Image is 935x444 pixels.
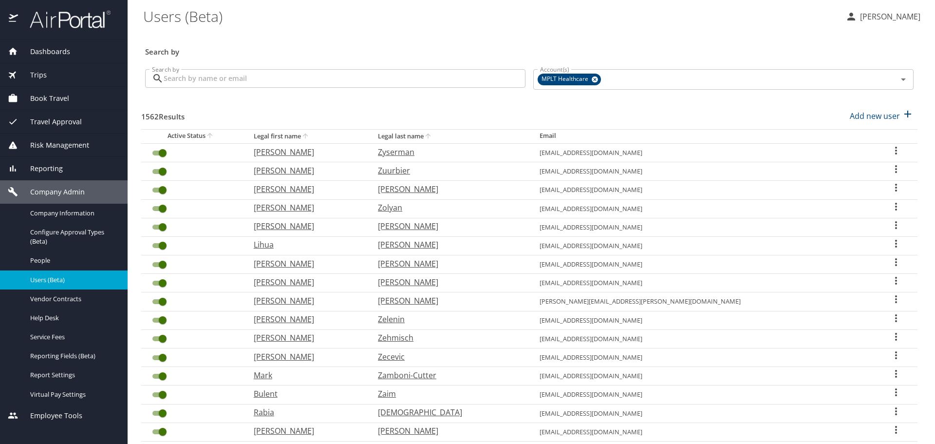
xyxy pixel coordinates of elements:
p: [PERSON_NAME] [254,183,358,195]
p: [PERSON_NAME] [378,183,520,195]
th: Legal first name [246,129,370,143]
span: Help Desk [30,313,116,323]
td: [EMAIL_ADDRESS][DOMAIN_NAME] [532,329,875,348]
img: icon-airportal.png [9,10,19,29]
p: [PERSON_NAME] [378,276,520,288]
p: [PERSON_NAME] [254,425,358,437]
td: [EMAIL_ADDRESS][DOMAIN_NAME] [532,348,875,367]
span: Dashboards [18,46,70,57]
p: [PERSON_NAME] [378,258,520,270]
td: [EMAIL_ADDRESS][DOMAIN_NAME] [532,162,875,181]
p: Zuurbier [378,165,520,176]
p: [PERSON_NAME] [378,239,520,251]
p: Rabia [254,406,358,418]
p: [PERSON_NAME] [254,220,358,232]
span: Report Settings [30,370,116,380]
span: Users (Beta) [30,275,116,285]
h1: Users (Beta) [143,1,838,31]
td: [EMAIL_ADDRESS][DOMAIN_NAME] [532,274,875,292]
button: Open [897,73,910,86]
button: sort [206,132,215,141]
span: Reporting [18,163,63,174]
p: [PERSON_NAME] [378,295,520,307]
td: [EMAIL_ADDRESS][DOMAIN_NAME] [532,423,875,441]
p: Zyserman [378,146,520,158]
td: [EMAIL_ADDRESS][DOMAIN_NAME] [532,143,875,162]
td: [EMAIL_ADDRESS][DOMAIN_NAME] [532,236,875,255]
p: [DEMOGRAPHIC_DATA] [378,406,520,418]
td: [EMAIL_ADDRESS][DOMAIN_NAME] [532,386,875,404]
span: Employee Tools [18,410,82,421]
p: [PERSON_NAME] [378,425,520,437]
p: [PERSON_NAME] [378,220,520,232]
td: [PERSON_NAME][EMAIL_ADDRESS][PERSON_NAME][DOMAIN_NAME] [532,292,875,311]
th: Email [532,129,875,143]
span: Virtual Pay Settings [30,390,116,399]
td: [EMAIL_ADDRESS][DOMAIN_NAME] [532,311,875,329]
p: Zolyan [378,202,520,213]
p: Bulent [254,388,358,400]
span: Company Admin [18,187,85,197]
button: [PERSON_NAME] [841,8,924,25]
p: Add new user [850,110,900,122]
span: Risk Management [18,140,89,151]
p: Zaim [378,388,520,400]
button: sort [301,132,311,141]
div: MPLT Healthcare [538,74,601,85]
p: [PERSON_NAME] [254,351,358,363]
td: [EMAIL_ADDRESS][DOMAIN_NAME] [532,404,875,423]
input: Search by name or email [164,69,525,88]
span: Trips [18,70,47,80]
td: [EMAIL_ADDRESS][DOMAIN_NAME] [532,255,875,274]
td: [EMAIL_ADDRESS][DOMAIN_NAME] [532,181,875,199]
p: [PERSON_NAME] [254,276,358,288]
p: [PERSON_NAME] [254,165,358,176]
p: Zecevic [378,351,520,363]
p: [PERSON_NAME] [254,202,358,213]
span: Service Fees [30,332,116,342]
td: [EMAIL_ADDRESS][DOMAIN_NAME] [532,218,875,236]
th: Active Status [141,129,246,143]
span: Travel Approval [18,116,82,127]
button: Add new user [846,105,917,127]
img: airportal-logo.png [19,10,111,29]
h3: Search by [145,40,914,58]
button: sort [424,132,433,141]
p: Zehmisch [378,332,520,344]
p: Mark [254,369,358,381]
span: Company Information [30,209,116,218]
h3: 1562 Results [141,105,185,122]
p: [PERSON_NAME] [254,258,358,270]
span: Configure Approval Types (Beta) [30,228,116,246]
p: [PERSON_NAME] [254,295,358,307]
td: [EMAIL_ADDRESS][DOMAIN_NAME] [532,367,875,386]
p: Lihua [254,239,358,251]
span: MPLT Healthcare [538,74,594,84]
p: [PERSON_NAME] [857,11,920,22]
span: Vendor Contracts [30,294,116,304]
p: Zelenin [378,313,520,325]
span: Book Travel [18,93,69,104]
p: Zamboni-Cutter [378,369,520,381]
p: [PERSON_NAME] [254,332,358,344]
p: [PERSON_NAME] [254,146,358,158]
span: People [30,256,116,265]
span: Reporting Fields (Beta) [30,351,116,361]
th: Legal last name [370,129,532,143]
td: [EMAIL_ADDRESS][DOMAIN_NAME] [532,199,875,218]
p: [PERSON_NAME] [254,313,358,325]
